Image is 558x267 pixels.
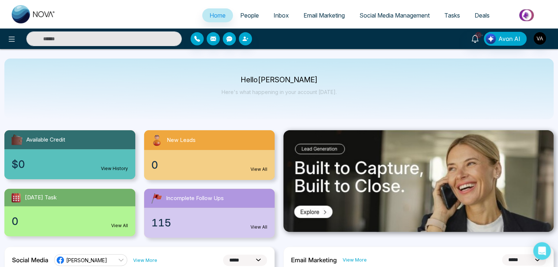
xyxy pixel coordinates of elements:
[291,256,337,264] h2: Email Marketing
[303,12,345,19] span: Email Marketing
[26,136,65,144] span: Available Credit
[274,12,289,19] span: Inbox
[222,77,337,83] p: Hello [PERSON_NAME]
[10,133,23,146] img: availableCredit.svg
[12,157,25,172] span: $0
[111,222,128,229] a: View All
[343,256,367,263] a: View More
[25,193,57,202] span: [DATE] Task
[352,8,437,22] a: Social Media Management
[150,192,163,205] img: followUps.svg
[133,257,157,264] a: View More
[466,32,484,45] a: 10+
[240,12,259,19] span: People
[151,215,171,230] span: 115
[12,256,48,264] h2: Social Media
[101,165,128,172] a: View History
[140,130,279,180] a: New Leads0View All
[250,224,267,230] a: View All
[222,89,337,95] p: Here's what happening in your account [DATE].
[210,12,226,19] span: Home
[140,189,279,238] a: Incomplete Follow Ups115View All
[498,34,520,43] span: Avon AI
[167,136,196,144] span: New Leads
[151,157,158,173] span: 0
[10,192,22,203] img: todayTask.svg
[266,8,296,22] a: Inbox
[283,130,554,232] img: .
[250,166,267,173] a: View All
[444,12,460,19] span: Tasks
[202,8,233,22] a: Home
[475,12,490,19] span: Deals
[475,32,482,38] span: 10+
[12,5,56,23] img: Nova CRM Logo
[166,194,224,203] span: Incomplete Follow Ups
[233,8,266,22] a: People
[12,214,18,229] span: 0
[359,12,430,19] span: Social Media Management
[467,8,497,22] a: Deals
[437,8,467,22] a: Tasks
[66,257,107,264] span: [PERSON_NAME]
[486,34,496,44] img: Lead Flow
[150,133,164,147] img: newLeads.svg
[501,7,554,23] img: Market-place.gif
[296,8,352,22] a: Email Marketing
[533,242,551,260] div: Open Intercom Messenger
[534,32,546,45] img: User Avatar
[484,32,527,46] button: Avon AI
